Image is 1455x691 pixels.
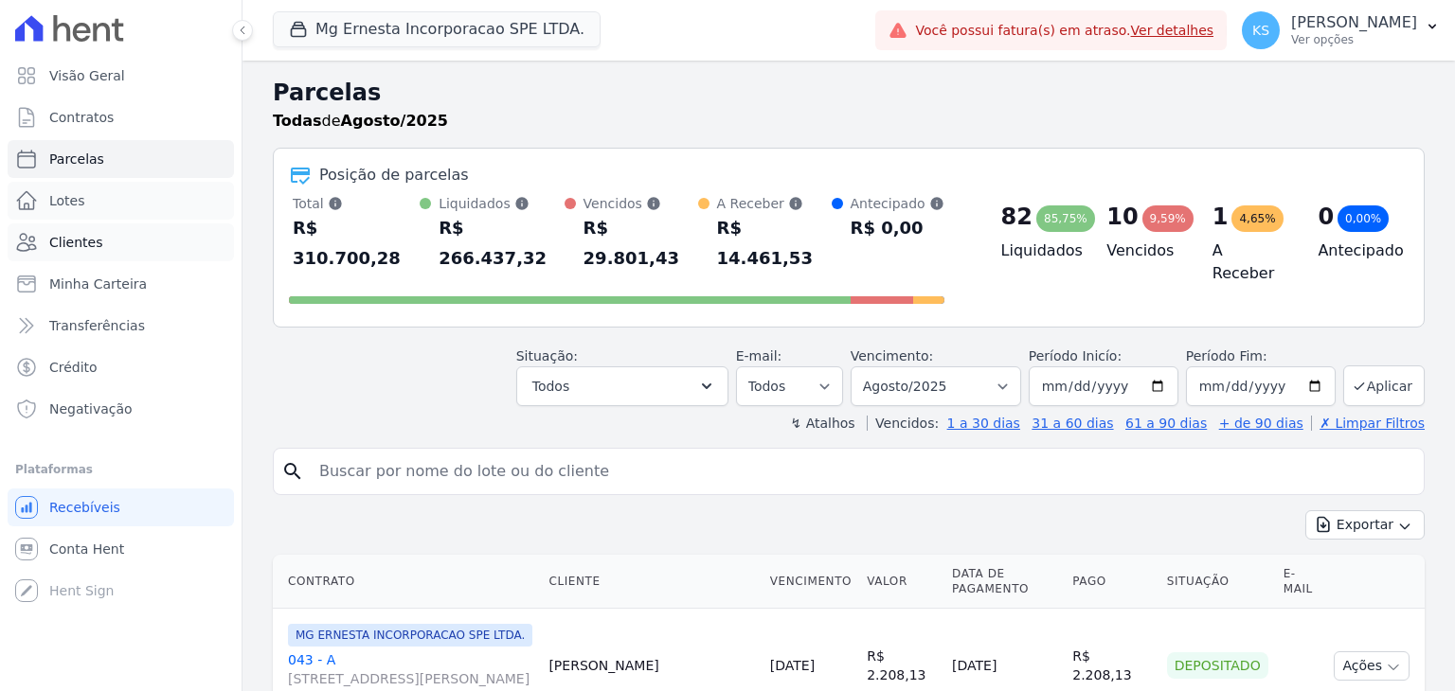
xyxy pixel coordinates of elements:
th: Pago [1065,555,1159,609]
a: 61 a 90 dias [1125,416,1207,431]
h4: Liquidados [1001,239,1077,262]
span: Você possui fatura(s) em atraso. [915,21,1213,41]
button: Mg Ernesta Incorporacao SPE LTDA. [273,11,601,47]
a: Parcelas [8,140,234,178]
div: 9,59% [1142,205,1194,232]
button: KS [PERSON_NAME] Ver opções [1227,4,1455,57]
a: ✗ Limpar Filtros [1311,416,1425,431]
div: Plataformas [15,458,226,481]
a: Crédito [8,348,234,386]
div: Depositado [1167,652,1268,679]
a: Lotes [8,182,234,220]
div: R$ 310.700,28 [293,213,420,274]
a: [DATE] [770,658,815,673]
h2: Parcelas [273,76,1425,110]
span: Negativação [49,399,133,418]
h4: Antecipado [1318,239,1393,262]
a: Visão Geral [8,57,234,95]
div: R$ 266.437,32 [439,213,564,274]
span: Recebíveis [49,498,120,517]
div: R$ 0,00 [851,213,944,243]
div: Posição de parcelas [319,164,469,186]
span: Contratos [49,108,114,127]
strong: Todas [273,112,322,130]
span: Conta Hent [49,540,124,558]
th: Contrato [273,555,541,609]
div: Total [293,194,420,213]
i: search [281,460,304,483]
label: Vencimento: [851,348,933,363]
a: Contratos [8,98,234,136]
button: Todos [516,366,728,406]
span: Minha Carteira [49,275,147,293]
span: Parcelas [49,150,104,168]
h4: A Receber [1212,239,1288,285]
label: Situação: [516,348,578,363]
h4: Vencidos [1106,239,1182,262]
a: 1 a 30 dias [947,416,1020,431]
a: Negativação [8,390,234,428]
label: Vencidos: [867,416,939,431]
input: Buscar por nome do lote ou do cliente [308,452,1416,490]
a: Recebíveis [8,488,234,526]
div: 1 [1212,202,1229,232]
div: 10 [1106,202,1138,232]
button: Aplicar [1343,365,1425,406]
p: [PERSON_NAME] [1291,13,1417,32]
th: Cliente [541,555,762,609]
a: Conta Hent [8,530,234,568]
div: Liquidados [439,194,564,213]
div: Antecipado [851,194,944,213]
a: + de 90 dias [1219,416,1303,431]
a: Ver detalhes [1131,23,1214,38]
button: Exportar [1305,510,1425,540]
span: Transferências [49,316,145,335]
th: Valor [859,555,944,609]
label: E-mail: [736,348,782,363]
th: Vencimento [763,555,859,609]
span: Todos [532,375,569,398]
span: MG ERNESTA INCORPORACAO SPE LTDA. [288,624,532,647]
strong: Agosto/2025 [341,112,448,130]
div: 0 [1318,202,1334,232]
span: Crédito [49,358,98,377]
th: Situação [1159,555,1276,609]
span: KS [1252,24,1269,37]
label: Período Inicío: [1029,348,1122,363]
a: Minha Carteira [8,265,234,303]
div: 4,65% [1231,205,1283,232]
button: Ações [1334,651,1410,681]
label: ↯ Atalhos [790,416,854,431]
div: R$ 29.801,43 [584,213,698,274]
span: Lotes [49,191,85,210]
span: Clientes [49,233,102,252]
div: A Receber [717,194,832,213]
th: Data de Pagamento [944,555,1065,609]
p: de [273,110,448,133]
div: Vencidos [584,194,698,213]
a: Clientes [8,223,234,261]
div: 82 [1001,202,1033,232]
a: Transferências [8,307,234,345]
div: 85,75% [1036,205,1095,232]
div: R$ 14.461,53 [717,213,832,274]
span: Visão Geral [49,66,125,85]
div: 0,00% [1338,205,1389,232]
p: Ver opções [1291,32,1417,47]
a: 31 a 60 dias [1032,416,1113,431]
label: Período Fim: [1186,346,1336,366]
th: E-mail [1276,555,1327,609]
